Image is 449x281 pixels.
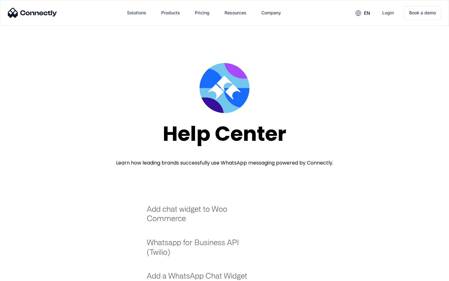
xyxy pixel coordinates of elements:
[377,5,399,20] a: Login
[8,8,57,18] img: Connectly Logo
[116,159,333,167] div: Learn how leading brands successfully use WhatsApp messaging powered by Connectly.
[161,8,180,17] div: Products
[195,8,210,17] div: Pricing
[147,204,256,229] a: Add chat widget to Woo Commerce
[6,270,37,279] aside: Language selected: English
[190,5,215,20] a: Pricing
[147,238,256,263] a: Whatsapp for Business API (Twilio)
[224,8,246,17] div: Resources
[382,8,394,17] div: Login
[127,8,146,17] div: Solutions
[261,8,281,17] div: Company
[12,270,37,279] ul: Language list
[364,9,370,17] div: en
[163,122,286,145] div: Help Center
[404,6,441,20] a: Book a demo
